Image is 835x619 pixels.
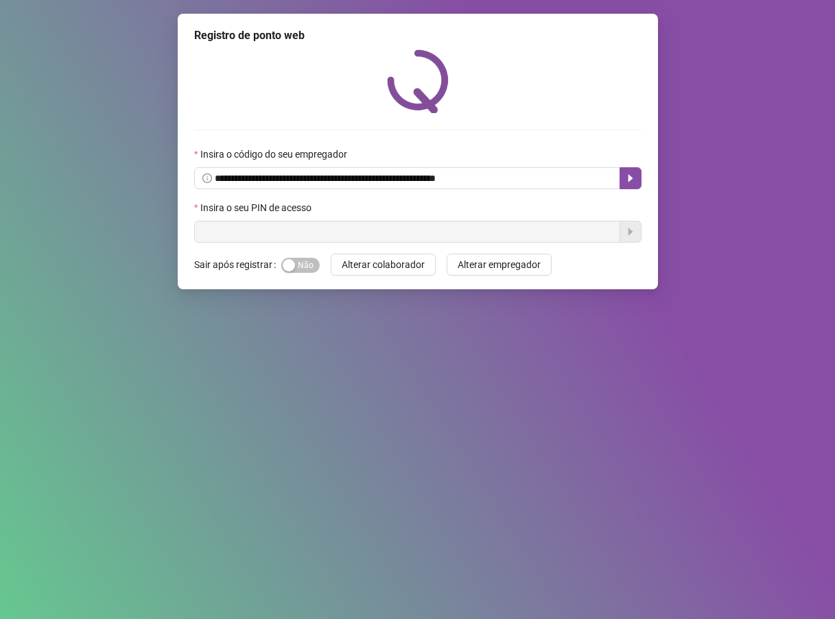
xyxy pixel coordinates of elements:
[342,257,425,272] span: Alterar colaborador
[331,254,436,276] button: Alterar colaborador
[202,173,212,183] span: info-circle
[625,173,636,184] span: caret-right
[387,49,449,113] img: QRPoint
[194,254,281,276] label: Sair após registrar
[194,200,320,215] label: Insira o seu PIN de acesso
[194,27,642,44] div: Registro de ponto web
[447,254,552,276] button: Alterar empregador
[194,147,356,162] label: Insira o código do seu empregador
[458,257,541,272] span: Alterar empregador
